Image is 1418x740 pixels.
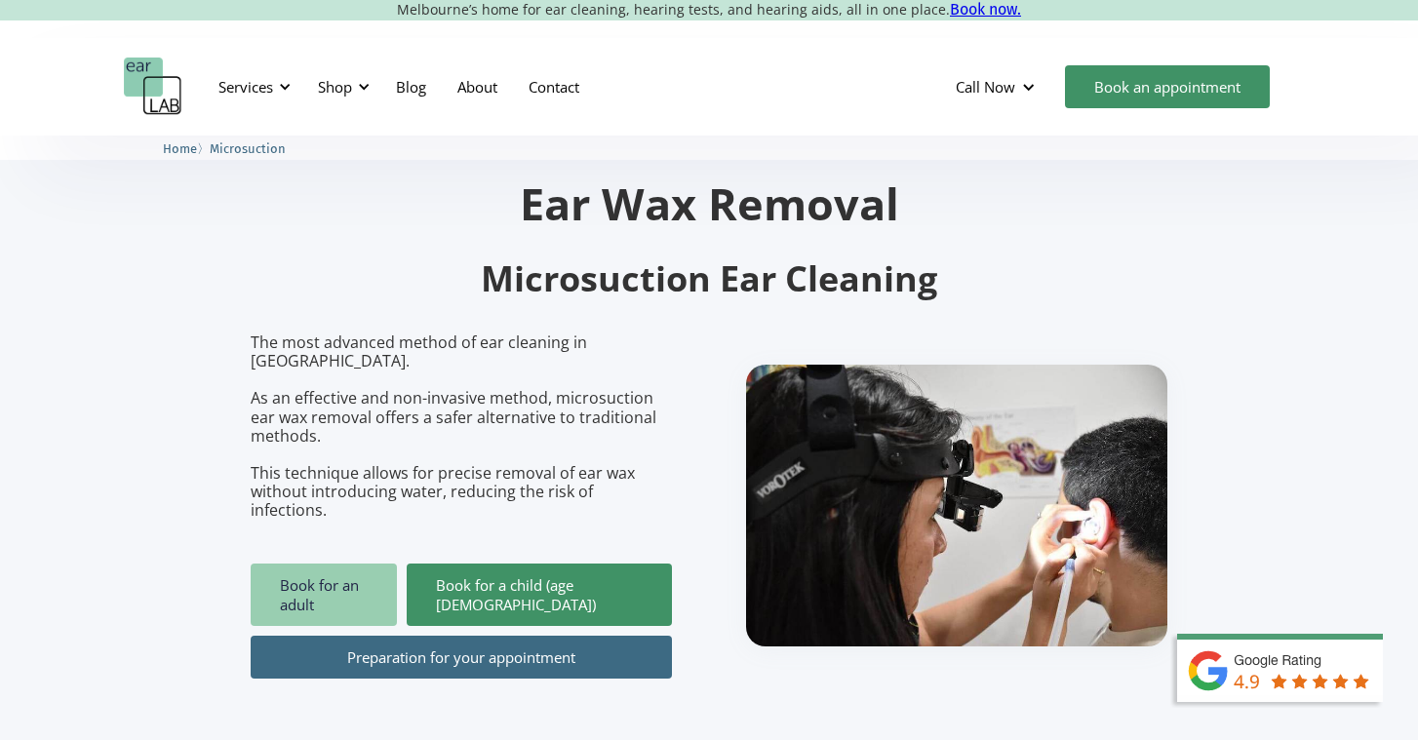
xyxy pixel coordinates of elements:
div: Call Now [940,58,1055,116]
div: Call Now [956,77,1015,97]
div: Shop [318,77,352,97]
div: Shop [306,58,375,116]
div: Services [218,77,273,97]
li: 〉 [163,138,210,159]
a: home [124,58,182,116]
span: Microsuction [210,141,286,156]
a: Preparation for your appointment [251,636,672,679]
div: Services [207,58,296,116]
a: Book an appointment [1065,65,1270,108]
a: Microsuction [210,138,286,157]
a: Home [163,138,197,157]
h1: Ear Wax Removal [251,181,1167,225]
a: Book for an adult [251,564,397,626]
span: Home [163,141,197,156]
a: About [442,58,513,115]
a: Book for a child (age [DEMOGRAPHIC_DATA]) [407,564,672,626]
p: The most advanced method of ear cleaning in [GEOGRAPHIC_DATA]. As an effective and non-invasive m... [251,333,672,521]
a: Blog [380,58,442,115]
h2: Microsuction Ear Cleaning [251,256,1167,302]
img: boy getting ear checked. [746,365,1167,646]
a: Contact [513,58,595,115]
